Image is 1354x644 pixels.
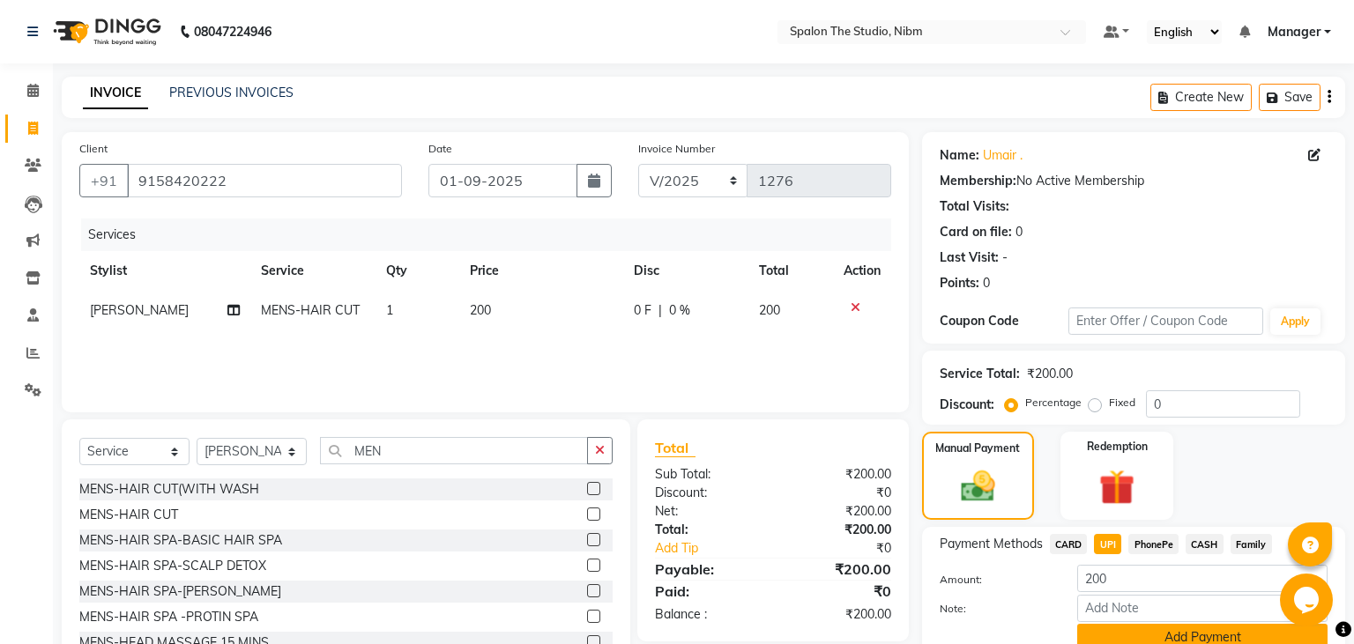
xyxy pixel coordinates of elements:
div: ₹0 [773,581,904,602]
label: Manual Payment [935,440,1020,456]
div: ₹200.00 [773,502,904,521]
div: ₹200.00 [1027,365,1073,383]
div: MENS-HAIR SPA-[PERSON_NAME] [79,582,281,601]
div: Service Total: [940,365,1020,383]
span: CASH [1186,534,1224,554]
img: _cash.svg [950,467,1006,506]
div: Membership: [940,172,1016,190]
div: ₹0 [773,484,904,502]
input: Search or Scan [320,437,588,464]
label: Date [428,141,452,157]
div: 0 [983,274,990,292]
div: Balance : [642,605,773,624]
th: Qty [376,251,459,291]
div: Name: [940,146,979,165]
input: Amount [1077,565,1328,592]
span: [PERSON_NAME] [90,302,189,318]
th: Disc [623,251,748,291]
span: 200 [759,302,780,318]
th: Action [833,251,891,291]
div: Net: [642,502,773,521]
label: Percentage [1025,395,1082,411]
div: Services [81,218,904,251]
span: 0 % [669,301,690,320]
a: Add Tip [642,539,794,558]
input: Search by Name/Mobile/Email/Code [127,164,402,197]
iframe: chat widget [1280,574,1336,626]
input: Enter Offer / Coupon Code [1068,307,1262,335]
span: Manager [1268,23,1321,41]
div: Sub Total: [642,465,773,484]
label: Amount: [926,572,1065,588]
th: Price [459,251,623,291]
div: ₹200.00 [773,605,904,624]
span: 0 F [634,301,651,320]
div: ₹200.00 [773,521,904,539]
div: - [1002,248,1008,267]
div: Discount: [940,396,994,414]
label: Redemption [1087,439,1148,455]
div: MENS-HAIR SPA-BASIC HAIR SPA [79,531,282,550]
div: Card on file: [940,223,1012,241]
a: INVOICE [83,78,148,109]
div: Paid: [642,581,773,602]
div: Total Visits: [940,197,1009,216]
div: Last Visit: [940,248,999,267]
a: Umair . [983,146,1023,165]
div: MENS-HAIR CUT(WITH WASH [79,480,259,499]
span: | [658,301,662,320]
label: Note: [926,601,1065,617]
div: No Active Membership [940,172,1328,190]
div: Payable: [642,559,773,580]
div: Discount: [642,484,773,502]
button: +91 [79,164,129,197]
span: MENS-HAIR CUT [261,302,360,318]
span: Total [655,439,696,457]
span: Family [1231,534,1272,554]
th: Service [250,251,376,291]
label: Invoice Number [638,141,715,157]
input: Add Note [1077,595,1328,622]
span: Payment Methods [940,535,1043,553]
div: ₹0 [795,539,904,558]
span: PhonePe [1128,534,1179,554]
b: 08047224946 [194,7,272,56]
div: Coupon Code [940,312,1069,330]
div: MENS-HAIR CUT [79,506,178,524]
div: Points: [940,274,979,292]
img: logo [45,7,166,56]
span: 200 [470,302,491,318]
button: Save [1259,84,1321,111]
img: _gift.svg [1088,465,1146,509]
a: PREVIOUS INVOICES [169,85,294,100]
button: Create New [1150,84,1252,111]
div: ₹200.00 [773,559,904,580]
label: Client [79,141,108,157]
button: Apply [1270,308,1321,335]
div: ₹200.00 [773,465,904,484]
label: Fixed [1109,395,1135,411]
div: MENS-HAIR SPA -PROTIN SPA [79,608,258,626]
div: 0 [1015,223,1023,241]
span: UPI [1094,534,1121,554]
th: Total [748,251,833,291]
th: Stylist [79,251,250,291]
div: Total: [642,521,773,539]
span: 1 [386,302,393,318]
span: CARD [1050,534,1088,554]
div: MENS-HAIR SPA-SCALP DETOX [79,557,266,575]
